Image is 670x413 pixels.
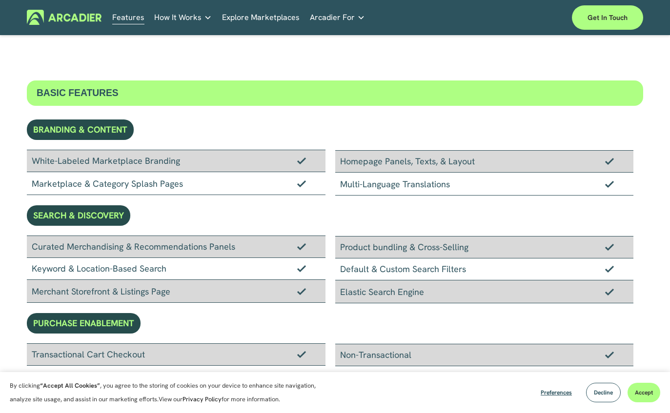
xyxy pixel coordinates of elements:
div: Homepage Panels, Texts, & Layout [335,150,634,173]
div: Product bundling & Cross-Selling [335,236,634,258]
span: Decline [594,389,613,396]
div: PURCHASE ENABLEMENT [27,313,141,334]
span: How It Works [154,11,202,24]
img: Checkmark [605,243,614,250]
img: Checkmark [297,180,306,187]
img: Checkmark [297,157,306,164]
a: folder dropdown [310,10,365,25]
img: Checkmark [297,243,306,250]
img: Checkmark [605,265,614,272]
div: BRANDING & CONTENT [27,119,134,140]
span: Arcadier For [310,11,355,24]
a: Get in touch [572,5,643,30]
button: Decline [586,383,621,402]
span: Accept [635,389,653,396]
button: Preferences [533,383,579,402]
div: Secured Online Payments [27,366,325,388]
div: Non-Transactional [335,344,634,366]
img: Checkmark [297,288,306,295]
img: Arcadier [27,10,102,25]
div: Elastic Search Engine [335,280,634,303]
div: Merchant Storefront & Listings Page [27,280,325,303]
button: Accept [628,383,660,402]
img: Checkmark [297,265,306,272]
a: Explore Marketplaces [222,10,300,25]
img: Checkmark [605,288,614,295]
div: BASIC FEATURES [27,80,643,106]
div: Keyword & Location-Based Search [27,258,325,280]
img: Checkmark [605,351,614,358]
img: Checkmark [605,157,614,164]
a: folder dropdown [154,10,212,25]
a: Privacy Policy [183,395,222,403]
p: By clicking , you agree to the storing of cookies on your device to enhance site navigation, anal... [10,379,327,406]
img: Checkmark [605,180,614,187]
div: Multi-Language Translations [335,173,634,196]
div: SEARCH & DISCOVERY [27,205,130,226]
div: White-Labeled Marketplace Branding [27,150,325,172]
strong: “Accept All Cookies” [40,381,100,390]
a: Features [112,10,144,25]
div: Marketplace & Category Splash Pages [27,172,325,195]
div: Transactional Cart Checkout [27,343,325,366]
div: Automated Admin Commissions & Seller Payouts [335,366,634,388]
span: Preferences [541,389,572,396]
div: Default & Custom Search Filters [335,258,634,280]
img: Checkmark [297,351,306,357]
div: Curated Merchandising & Recommendations Panels [27,236,325,258]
